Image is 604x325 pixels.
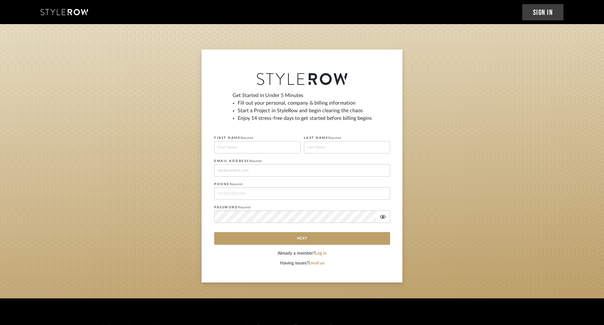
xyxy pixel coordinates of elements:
label: PHONE [214,182,242,186]
span: Required [230,183,242,186]
input: me@example.com [214,164,390,177]
button: Next [214,232,390,245]
button: Log in [315,250,327,257]
div: Already a member? [214,250,390,257]
li: Enjoy 14 stress-free days to get started before billing begins [238,114,372,122]
div: Get Started in Under 5 Minutes [233,92,372,127]
span: Required [238,206,251,209]
a: Email us [308,261,324,265]
input: First Name [214,141,301,153]
label: FIRST NAME [214,136,253,140]
input: +1 555-555-555 [214,187,390,200]
span: Required [241,136,253,140]
label: LAST NAME [304,136,341,140]
span: Required [328,136,341,140]
label: EMAIL ADDRESS [214,159,262,163]
div: Having issues? [214,260,390,267]
input: Last Name [304,141,390,153]
li: Start a Project in StyleRow and begin clearing the chaos [238,107,372,114]
li: Fill out your personal, company & billing information [238,99,372,107]
span: Required [249,159,262,163]
a: Sign In [522,4,564,20]
label: PASSWORD [214,205,251,209]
